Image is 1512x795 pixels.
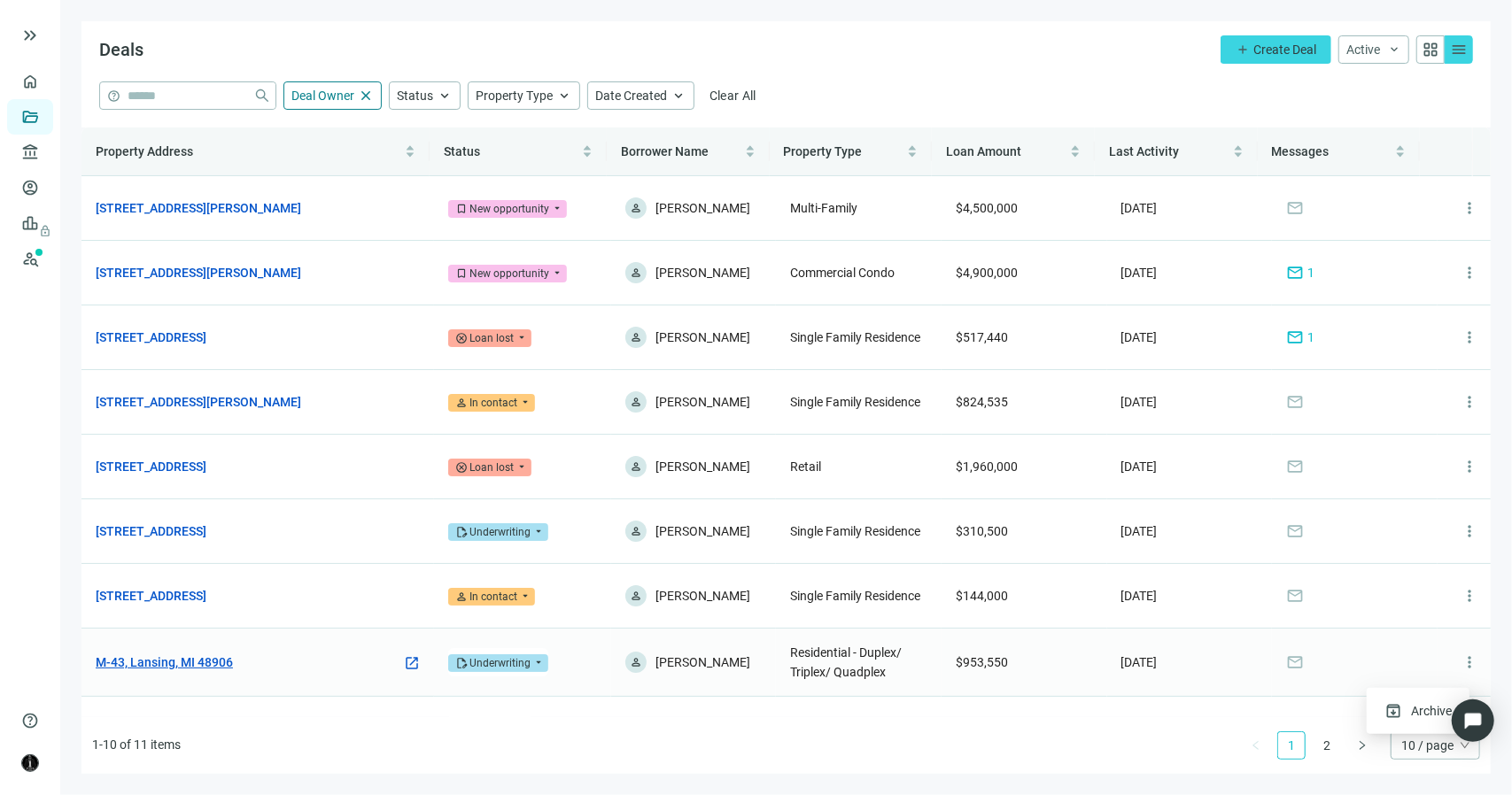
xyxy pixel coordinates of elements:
a: 1 [1278,732,1305,759]
span: person [455,397,468,409]
span: archive [1384,702,1402,720]
span: $824,535 [956,395,1008,409]
div: Underwriting [469,654,531,672]
button: Activekeyboard_arrow_down [1338,35,1409,64]
span: [DATE] [1121,655,1158,669]
span: Status [397,89,433,103]
span: bookmark [455,267,468,280]
span: 1 [1307,328,1314,347]
span: keyboard_arrow_up [556,88,572,104]
span: mail [1286,328,1304,346]
a: [STREET_ADDRESS] [96,328,206,347]
span: mail [1286,458,1304,475]
a: M-43, Lansing, MI 48906 [96,652,233,672]
div: New opportunity [469,265,549,282]
span: right [1357,740,1368,751]
span: [DATE] [1121,589,1158,603]
button: Clear All [702,81,764,110]
span: 10 / page [1401,732,1469,759]
div: New opportunity [469,200,549,218]
a: open_in_new [404,654,420,674]
button: more_vert [1452,644,1487,680]
button: keyboard_double_arrow_right [19,25,41,46]
span: Last Activity [1109,144,1179,158]
a: [STREET_ADDRESS][PERSON_NAME] [96,198,301,218]
span: more_vert [1461,458,1478,475]
span: edit_document [455,526,468,538]
span: mail [1286,522,1304,540]
span: Borrower Name [621,144,709,158]
span: Single Family Residence [790,395,920,409]
button: more_vert [1452,320,1487,355]
span: [PERSON_NAME] [655,262,750,283]
a: [STREET_ADDRESS] [96,586,206,606]
button: left [1242,731,1270,760]
span: more_vert [1461,264,1478,282]
span: [PERSON_NAME] [655,652,750,673]
button: addCreate Deal [1221,35,1331,64]
span: $4,500,000 [956,201,1018,215]
span: Status [444,144,480,158]
span: person [630,460,642,473]
span: Property Type [784,144,863,158]
span: $517,440 [956,330,1008,344]
span: person [455,590,468,603]
span: Create Deal [1253,42,1316,57]
span: Single Family Residence [790,330,920,344]
span: more_vert [1461,653,1478,671]
span: [PERSON_NAME] [655,197,750,219]
span: edit_document [455,657,468,669]
span: Single Family Residence [790,524,920,538]
img: avatar [22,755,38,771]
span: Multi-Family [790,201,857,215]
button: more_vert [1452,578,1487,614]
span: Messages [1272,144,1330,158]
span: keyboard_arrow_down [1387,42,1401,57]
button: right [1348,731,1376,760]
span: Single Family Residence [790,589,920,603]
div: Loan lost [469,329,514,347]
span: [DATE] [1121,201,1158,215]
span: [PERSON_NAME] [655,585,750,606]
span: more_vert [1461,328,1478,346]
span: [PERSON_NAME] [655,391,750,413]
span: Property Address [96,144,193,158]
div: Page Size [1391,731,1480,760]
li: 1-10 of 11 items [92,731,181,760]
span: keyboard_arrow_up [671,88,686,104]
span: Clear All [709,89,756,103]
span: add [1236,42,1250,57]
span: mail [1286,653,1304,671]
span: mail [1286,199,1304,217]
span: $953,550 [956,655,1008,669]
span: Retail [790,459,821,474]
span: more_vert [1461,587,1478,605]
span: mail [1286,264,1304,282]
span: [DATE] [1121,330,1158,344]
span: $4,900,000 [956,266,1018,280]
span: 1 [1307,263,1314,282]
button: more_vert [1452,449,1487,484]
span: more_vert [1461,522,1478,540]
button: more_vert [1452,255,1487,290]
button: more_vert [1452,190,1487,226]
span: menu [1450,41,1468,58]
a: [STREET_ADDRESS][PERSON_NAME] [96,263,301,282]
span: [DATE] [1121,524,1158,538]
span: cancel [455,332,468,344]
li: Previous Page [1242,731,1270,760]
span: close [358,88,374,104]
span: Loan Amount [946,144,1021,158]
span: Commercial Condo [790,266,895,280]
span: $1,960,000 [956,459,1018,474]
span: person [630,590,642,602]
a: 2 [1314,732,1340,759]
a: [STREET_ADDRESS] [96,521,206,541]
span: [DATE] [1121,459,1158,474]
span: Active [1346,42,1380,57]
span: Deal Owner [291,89,354,103]
a: [STREET_ADDRESS] [96,457,206,476]
span: mail [1286,393,1304,411]
div: Underwriting [469,523,531,541]
span: $310,500 [956,524,1008,538]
